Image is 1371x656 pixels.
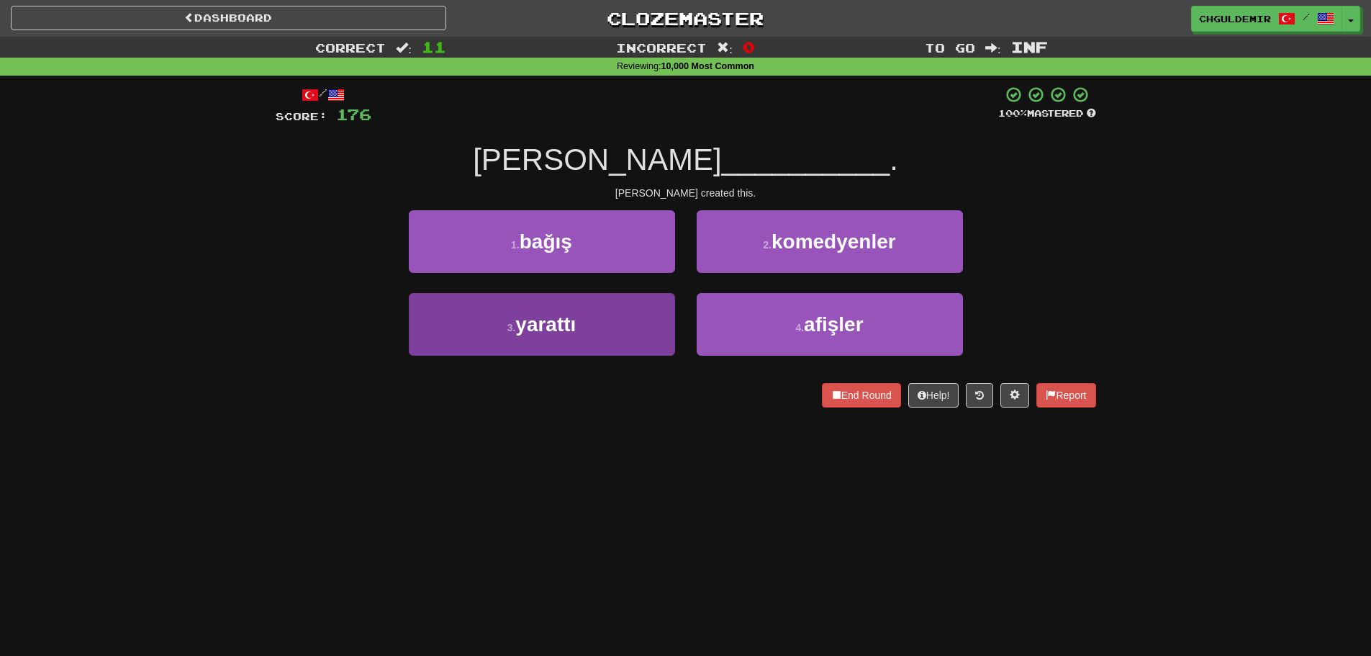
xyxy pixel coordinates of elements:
a: chguldemir / [1191,6,1342,32]
span: Incorrect [616,40,707,55]
span: / [1303,12,1310,22]
span: : [396,42,412,54]
span: 11 [422,38,446,55]
span: chguldemir [1199,12,1271,25]
button: 1.bağış [409,210,675,273]
span: : [985,42,1001,54]
button: 2.komedyenler [697,210,963,273]
span: komedyenler [772,230,896,253]
button: 3.yarattı [409,293,675,356]
small: 3 . [507,322,516,333]
span: Score: [276,110,327,122]
button: Report [1036,383,1095,408]
span: 0 [743,38,755,55]
span: 100 % [998,107,1027,119]
span: Inf [1011,38,1048,55]
div: / [276,86,371,104]
small: 2 . [763,239,772,251]
span: . [890,143,898,176]
strong: 10,000 Most Common [661,61,754,71]
span: To go [925,40,975,55]
span: afişler [804,313,864,336]
div: Mastered [998,107,1096,120]
button: 4.afişler [697,293,963,356]
span: : [717,42,733,54]
div: [PERSON_NAME] created this. [276,186,1096,200]
a: Dashboard [11,6,446,30]
small: 4 . [795,322,804,333]
span: bağış [520,230,572,253]
a: Clozemaster [468,6,903,31]
span: yarattı [515,313,576,336]
span: 176 [336,105,371,123]
button: Help! [908,383,959,408]
span: __________ [722,143,890,176]
button: End Round [822,383,901,408]
span: Correct [315,40,386,55]
span: [PERSON_NAME] [473,143,721,176]
small: 1 . [511,239,520,251]
button: Round history (alt+y) [966,383,993,408]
